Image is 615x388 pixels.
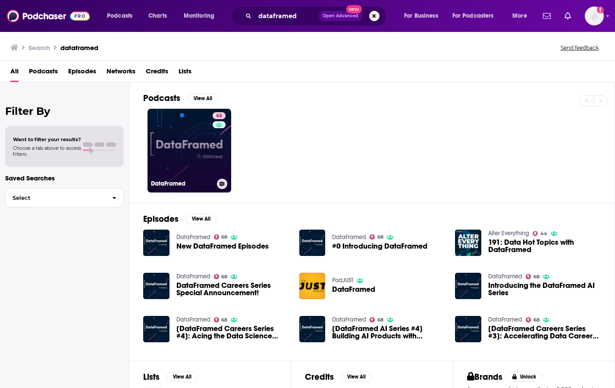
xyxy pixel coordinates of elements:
img: [DataFramed AI Series #4] Building AI Products with ChatGPT [299,316,326,342]
h2: Brands [467,372,503,382]
a: [DataFramed Careers Series #3]: Accelerating Data Careers with Writing [488,325,601,340]
a: 44 [533,231,547,236]
span: Podcasts [107,10,132,22]
a: Show notifications dropdown [561,9,574,23]
a: CreditsView All [305,372,372,382]
span: Monitoring [184,10,214,22]
img: User Profile [585,6,604,25]
a: Lists [179,64,191,82]
button: Unlock [506,372,543,382]
span: [DataFramed Careers Series #4]: Acing the Data Science Interview [176,325,289,340]
a: Episodes [68,64,96,82]
span: 44 [540,232,547,236]
a: 68 [214,274,228,279]
span: More [512,10,527,22]
input: Search podcasts, credits, & more... [255,9,319,23]
span: For Business [404,10,438,22]
span: DataFramed Careers Series Special Announcement! [176,282,289,297]
a: Introducing the DataFramed AI Series [488,282,601,297]
a: 68 [213,112,226,119]
button: open menu [178,9,226,23]
span: Logged in as megcassidy [585,6,604,25]
h2: Lists [143,372,160,382]
img: New DataFramed Episodes [143,230,169,256]
a: Networks [107,64,135,82]
span: For Podcasters [452,10,494,22]
h3: dataframed [60,44,98,52]
button: open menu [398,9,449,23]
h2: Podcasts [143,93,180,104]
span: Charts [148,10,167,22]
button: View All [185,214,217,224]
span: Open Advanced [323,14,358,18]
a: EpisodesView All [143,214,217,224]
img: [DataFramed Careers Series #4]: Acing the Data Science Interview [143,316,169,342]
a: 191: Data Hot Topics with DataFramed [488,239,601,253]
a: All [10,64,19,82]
img: Podchaser - Follow, Share and Rate Podcasts [7,8,90,24]
h3: DataFramed [151,180,213,187]
span: 68 [221,275,227,279]
h2: Filter By [5,105,124,117]
img: Introducing the DataFramed AI Series [455,273,481,299]
a: DataFramed [176,273,210,280]
a: DataFramed [332,286,375,293]
img: 191: Data Hot Topics with DataFramed [455,230,481,256]
img: [DataFramed Careers Series #3]: Accelerating Data Careers with Writing [455,316,481,342]
a: DataFramed [176,316,210,323]
a: Podcasts [29,64,58,82]
button: View All [166,372,198,382]
span: 68 [533,275,540,279]
a: #0 Introducing DataFramed [332,243,427,250]
button: View All [187,93,218,104]
div: Search podcasts, credits, & more... [239,6,395,26]
button: open menu [101,9,144,23]
button: open menu [447,9,506,23]
img: DataFramed Careers Series Special Announcement! [143,273,169,299]
a: 68 [370,317,383,322]
a: PodJUST [332,277,353,284]
span: 68 [216,112,222,120]
span: 68 [221,235,227,239]
span: New [346,5,362,13]
img: #0 Introducing DataFramed [299,230,326,256]
a: Alter Everything [488,230,529,237]
button: open menu [506,9,538,23]
a: DataFramed [299,273,326,299]
a: 68 [370,234,383,240]
a: New DataFramed Episodes [176,243,269,250]
a: 68 [526,317,540,322]
a: [DataFramed AI Series #4] Building AI Products with ChatGPT [332,325,445,340]
a: Credits [146,64,168,82]
a: 68DataFramed [147,109,231,192]
a: 68 [526,274,540,279]
button: Open AdvancedNew [319,11,362,21]
a: 68 [214,234,228,240]
span: 68 [221,318,227,322]
span: 68 [377,318,383,322]
span: 68 [377,235,383,239]
a: ListsView All [143,372,198,382]
a: DataFramed [488,273,522,280]
span: 68 [533,318,540,322]
span: Select [6,195,105,201]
